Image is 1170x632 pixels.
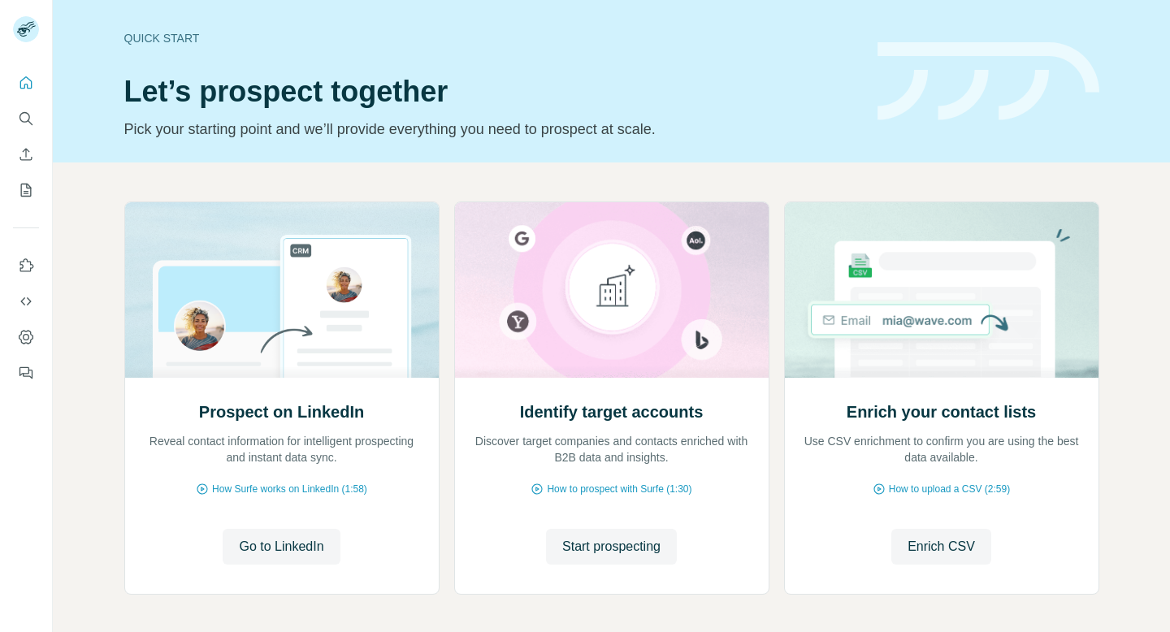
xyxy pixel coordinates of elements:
p: Pick your starting point and we’ll provide everything you need to prospect at scale. [124,118,858,141]
img: Prospect on LinkedIn [124,202,440,378]
button: Quick start [13,68,39,97]
button: Use Surfe API [13,287,39,316]
span: How to prospect with Surfe (1:30) [547,482,691,496]
button: My lists [13,175,39,205]
button: Go to LinkedIn [223,529,340,565]
div: Quick start [124,30,858,46]
button: Use Surfe on LinkedIn [13,251,39,280]
button: Feedback [13,358,39,387]
h2: Enrich your contact lists [847,400,1036,423]
img: banner [877,42,1099,121]
p: Reveal contact information for intelligent prospecting and instant data sync. [141,433,422,465]
span: How to upload a CSV (2:59) [889,482,1010,496]
img: Enrich your contact lists [784,202,1099,378]
span: Enrich CSV [908,537,975,556]
h2: Prospect on LinkedIn [199,400,364,423]
button: Enrich CSV [891,529,991,565]
p: Use CSV enrichment to confirm you are using the best data available. [801,433,1082,465]
button: Dashboard [13,322,39,352]
button: Enrich CSV [13,140,39,169]
button: Search [13,104,39,133]
h2: Identify target accounts [520,400,704,423]
span: How Surfe works on LinkedIn (1:58) [212,482,367,496]
span: Start prospecting [562,537,661,556]
span: Go to LinkedIn [239,537,323,556]
button: Start prospecting [546,529,677,565]
img: Identify target accounts [454,202,769,378]
p: Discover target companies and contacts enriched with B2B data and insights. [471,433,752,465]
h1: Let’s prospect together [124,76,858,108]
